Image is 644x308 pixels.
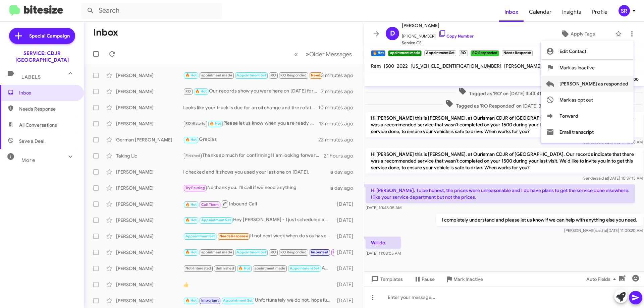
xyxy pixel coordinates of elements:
[559,92,593,108] span: Mark as opt out
[559,76,628,92] span: [PERSON_NAME] as responded
[541,108,634,124] button: Forward
[559,60,595,76] span: Mark as inactive
[559,43,586,59] span: Edit Contact
[541,124,634,140] button: Email transcript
